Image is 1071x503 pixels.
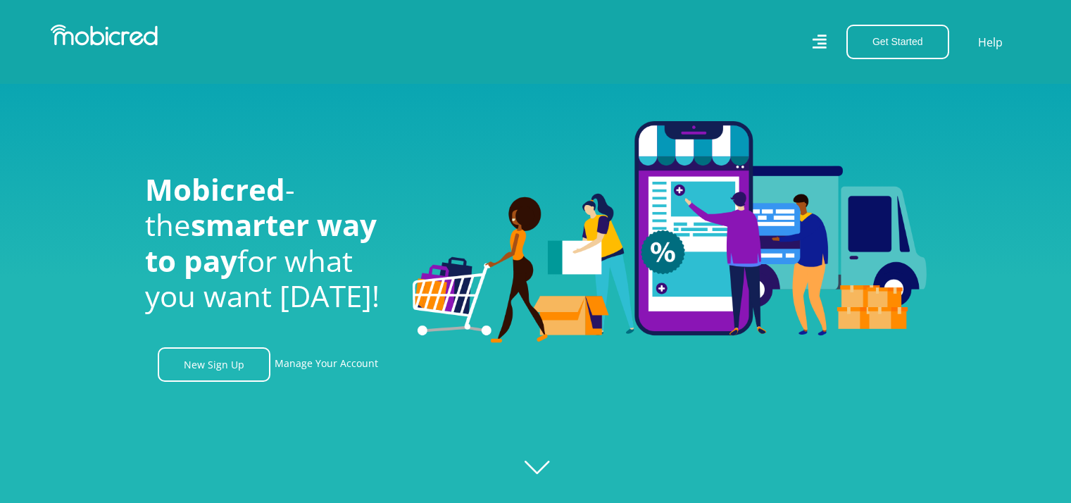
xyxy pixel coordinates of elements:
[145,172,392,314] h1: - the for what you want [DATE]!
[145,204,377,280] span: smarter way to pay
[145,169,285,209] span: Mobicred
[977,33,1003,51] a: Help
[51,25,158,46] img: Mobicred
[413,121,927,344] img: Welcome to Mobicred
[275,347,378,382] a: Manage Your Account
[158,347,270,382] a: New Sign Up
[846,25,949,59] button: Get Started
